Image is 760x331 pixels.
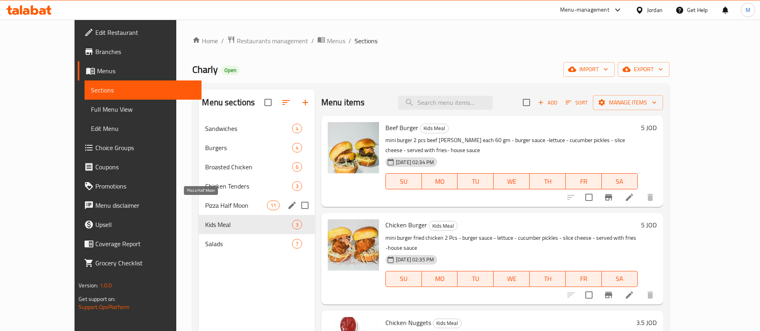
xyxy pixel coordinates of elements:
[494,173,530,189] button: WE
[389,176,419,187] span: SU
[393,158,437,166] span: [DATE] 02:34 PM
[602,271,638,287] button: SA
[95,239,195,249] span: Coverage Report
[227,36,308,46] a: Restaurants management
[79,302,129,312] a: Support.OpsPlatform
[647,6,663,14] div: Jordan
[78,23,202,42] a: Edit Restaurant
[199,116,315,257] nav: Menu sections
[497,176,526,187] span: WE
[202,96,255,108] h2: Menu sections
[393,256,437,263] span: [DATE] 02:35 PM
[641,219,657,231] h6: 5 JOD
[746,6,750,14] span: M
[199,157,315,177] div: Broasted Chicken6
[420,124,449,133] div: Kids Meal
[286,199,298,211] button: edit
[199,177,315,196] div: Chicken Tenders3
[605,176,635,187] span: SA
[95,47,195,56] span: Branches
[292,144,302,152] span: 4
[422,173,458,189] button: MO
[192,36,669,46] nav: breadcrumb
[602,173,638,189] button: SA
[95,220,195,229] span: Upsell
[533,176,562,187] span: TH
[205,143,292,152] span: Burgers
[205,220,292,229] span: Kids Meal
[260,94,276,111] span: Select all sections
[564,96,590,109] button: Sort
[237,36,308,46] span: Restaurants management
[569,273,599,285] span: FR
[97,66,195,76] span: Menus
[641,188,660,207] button: delete
[422,271,458,287] button: MO
[599,98,657,108] span: Manage items
[535,96,560,109] span: Add item
[458,173,494,189] button: TU
[267,201,280,210] div: items
[618,62,669,77] button: export
[593,95,663,110] button: Manage items
[91,124,195,133] span: Edit Menu
[636,317,657,328] h6: 3.5 JOD
[385,271,422,287] button: SU
[199,215,315,234] div: Kids Meal3
[566,271,602,287] button: FR
[560,5,609,15] div: Menu-management
[221,66,240,75] div: Open
[199,234,315,253] div: Salads7
[199,196,315,215] div: Pizza Half Moon11edit
[95,258,195,268] span: Grocery Checklist
[599,188,618,207] button: Branch-specific-item
[385,122,418,134] span: Beef Burger
[461,273,490,285] span: TU
[292,239,302,249] div: items
[205,181,292,191] span: Chicken Tenders
[625,290,634,300] a: Edit menu item
[533,273,562,285] span: TH
[205,201,266,210] span: Pizza Half Moon
[267,202,279,209] span: 11
[78,177,202,196] a: Promotions
[205,124,292,133] span: Sandwiches
[560,96,593,109] span: Sort items
[624,64,663,74] span: export
[95,162,195,172] span: Coupons
[292,163,302,171] span: 6
[78,215,202,234] a: Upsell
[327,36,345,46] span: Menus
[221,67,240,74] span: Open
[605,273,635,285] span: SA
[429,221,458,231] div: Kids Meal
[530,173,566,189] button: TH
[95,28,195,37] span: Edit Restaurant
[78,234,202,253] a: Coverage Report
[425,273,455,285] span: MO
[641,122,657,133] h6: 5 JOD
[91,104,195,114] span: Full Menu View
[385,173,422,189] button: SU
[328,122,379,173] img: Beef Burger
[292,143,302,152] div: items
[398,96,493,110] input: search
[461,176,490,187] span: TU
[566,98,588,107] span: Sort
[276,93,296,112] span: Sort sections
[433,319,461,328] span: Kids Meal
[292,183,302,190] span: 3
[78,196,202,215] a: Menu disclaimer
[569,176,599,187] span: FR
[385,233,638,253] p: mini burger fried chicken 2 Pcs - burger sauce - lettuce - cucumber pickles - slice cheese - serv...
[494,271,530,287] button: WE
[78,61,202,80] a: Menus
[78,157,202,177] a: Coupons
[518,94,535,111] span: Select section
[205,239,292,249] span: Salads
